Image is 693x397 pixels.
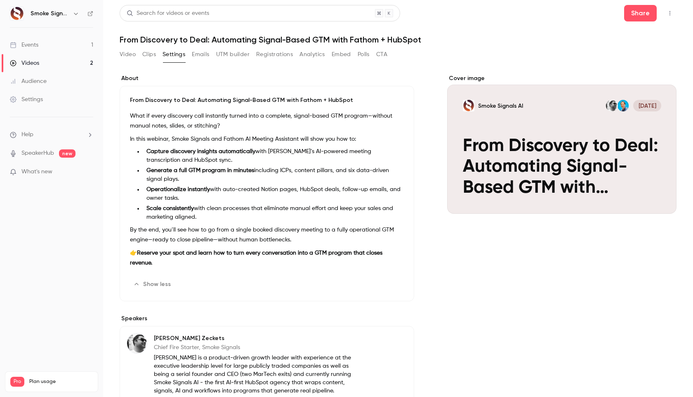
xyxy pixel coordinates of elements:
iframe: Noticeable Trigger [83,168,93,176]
button: Registrations [256,48,293,61]
label: About [120,74,414,83]
button: Emails [192,48,209,61]
button: Polls [358,48,370,61]
a: SpeakerHub [21,149,54,158]
li: with auto-created Notion pages, HubSpot deals, follow-up emails, and owner tasks. [143,185,404,203]
p: By the end, you’ll see how to go from a single booked discovery meeting to a fully operational GT... [130,225,404,245]
li: help-dropdown-opener [10,130,93,139]
strong: Reserve your spot and learn how to turn every conversation into a GTM program that closes revenue. [130,250,382,266]
li: including ICPs, content pillars, and six data-driven signal plays. [143,166,404,184]
p: In this webinar, Smoke Signals and Fathom AI Meeting Assistant will show you how to: [130,134,404,144]
div: Settings [10,95,43,104]
button: Share [624,5,657,21]
p: From Discovery to Deal: Automating Signal-Based GTM with Fathom + HubSpot [130,96,404,104]
div: Search for videos or events [127,9,209,18]
label: Speakers [120,314,414,323]
button: Video [120,48,136,61]
strong: Scale consistently [146,206,194,211]
p: Chief Fire Starter, Smoke Signals [154,343,361,352]
p: [PERSON_NAME] is a product-driven growth leader with experience at the executive leadership level... [154,354,361,395]
img: Smoke Signals AI [10,7,24,20]
p: What if every discovery call instantly turned into a complete, signal-based GTM program—without m... [130,111,404,131]
label: Cover image [447,74,676,83]
h1: From Discovery to Deal: Automating Signal-Based GTM with Fathom + HubSpot [120,35,676,45]
strong: Operationalize instantly [146,187,210,192]
img: Nick Zeckets [127,333,147,353]
span: Plan usage [29,378,93,385]
div: Events [10,41,38,49]
li: with [PERSON_NAME]’s AI-powered meeting transcription and HubSpot sync. [143,147,404,165]
section: Cover image [447,74,676,214]
span: new [59,149,75,158]
li: with clean processes that eliminate manual effort and keep your sales and marketing aligned. [143,204,404,222]
button: Top Bar Actions [663,7,676,20]
div: Videos [10,59,39,67]
button: UTM builder [216,48,250,61]
p: [PERSON_NAME] Zeckets [154,334,361,343]
button: CTA [376,48,387,61]
div: Audience [10,77,47,85]
span: Help [21,130,33,139]
button: Embed [332,48,351,61]
strong: Capture discovery insights automatically [146,149,255,154]
button: Settings [163,48,185,61]
button: Analytics [299,48,325,61]
span: Pro [10,377,24,387]
span: What's new [21,168,52,176]
button: Clips [142,48,156,61]
button: Show less [130,278,176,291]
h6: Smoke Signals AI [31,9,69,18]
p: 👉 [130,248,404,268]
strong: Generate a full GTM program in minutes [146,168,254,173]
